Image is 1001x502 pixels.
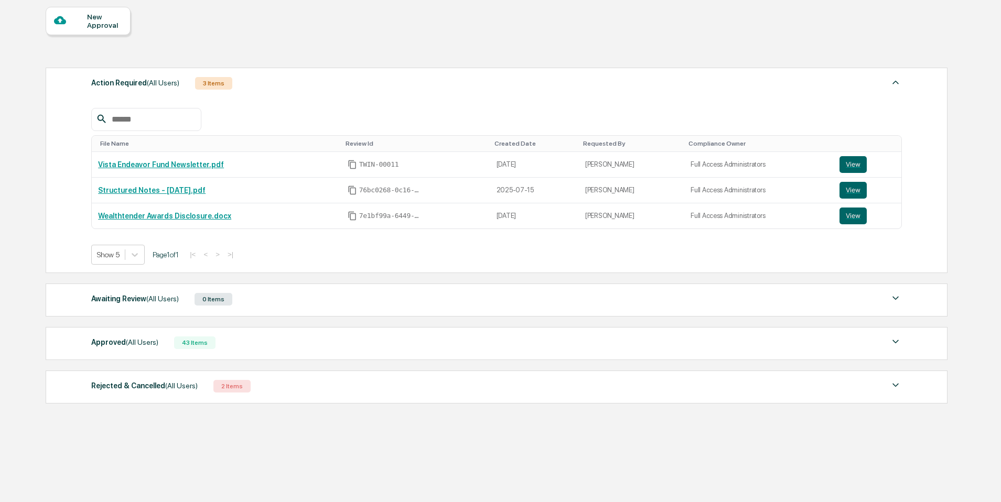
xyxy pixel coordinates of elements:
td: [PERSON_NAME] [579,203,684,228]
div: Toggle SortBy [688,140,829,147]
button: View [839,208,867,224]
div: Awaiting Review [91,292,179,305]
span: Copy Id [348,185,357,195]
button: < [200,250,211,259]
span: Copy Id [348,160,357,169]
span: Copy Id [348,211,357,221]
span: (All Users) [165,381,198,390]
div: Toggle SortBy [346,140,486,147]
td: [PERSON_NAME] [579,152,684,178]
a: Vista Endeavor Fund Newsletter.pdf [98,160,224,169]
td: [DATE] [490,203,579,228]
button: > [212,250,223,259]
div: Toggle SortBy [494,140,575,147]
a: View [839,182,895,199]
a: View [839,156,895,173]
span: (All Users) [147,79,179,87]
div: Toggle SortBy [100,140,337,147]
td: [PERSON_NAME] [579,178,684,203]
button: View [839,182,867,199]
td: Full Access Administrators [684,152,833,178]
a: Wealthtender Awards Disclosure.docx [98,212,231,220]
div: New Approval [87,13,122,29]
a: Structured Notes - [DATE].pdf [98,186,206,194]
div: Rejected & Cancelled [91,379,198,392]
button: |< [187,250,199,259]
div: 3 Items [195,77,232,90]
button: View [839,156,867,173]
div: Toggle SortBy [583,140,680,147]
span: Page 1 of 1 [153,250,179,259]
span: (All Users) [146,294,179,303]
span: (All Users) [126,338,158,346]
td: [DATE] [490,152,579,178]
button: >| [224,250,236,259]
span: 76bc0268-0c16-4ddb-b54e-a2884c5893c1 [359,186,422,194]
span: 7e1bf99a-6449-45c3-8181-c0e5f5f3b389 [359,212,422,220]
div: 0 Items [195,293,232,305]
div: Action Required [91,76,179,90]
td: Full Access Administrators [684,178,833,203]
span: TWIN-00011 [359,160,399,169]
img: caret [889,379,902,391]
span: Pylon [104,37,127,45]
div: 43 Items [174,336,216,349]
img: caret [889,76,902,89]
a: Powered byPylon [74,36,127,45]
td: Full Access Administrators [684,203,833,228]
img: caret [889,292,902,304]
img: caret [889,335,902,348]
div: 2 Items [213,380,251,392]
td: 2025-07-15 [490,178,579,203]
div: Toggle SortBy [842,140,897,147]
div: Approved [91,335,158,349]
a: View [839,208,895,224]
